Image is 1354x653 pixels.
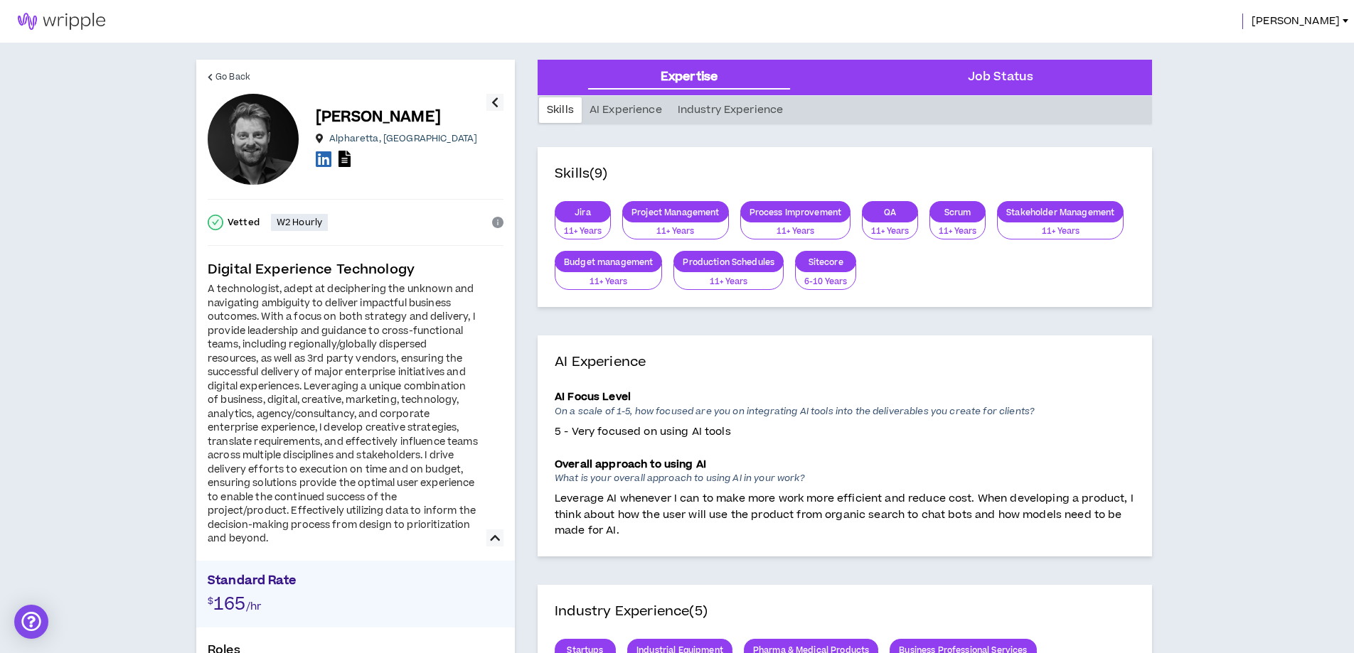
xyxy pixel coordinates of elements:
button: 11+ Years [673,264,784,291]
div: A technologist, adept at deciphering the unknown and navigating ambiguity to deliver impactful bu... [208,283,478,546]
p: Stakeholder Management [998,207,1123,217]
p: Process Improvement [741,207,851,217]
p: 11+ Years [564,225,602,238]
p: Sitecore [796,257,855,267]
span: info-circle [492,217,503,228]
button: 11+ Years [555,213,611,240]
p: Overall approach to using AI [555,457,1135,473]
div: Expertise [661,68,718,87]
p: Leverage AI whenever I can to make more work more efficient and reduce cost. When developing a pr... [555,491,1135,539]
p: Scrum [930,207,985,217]
span: 165 [213,592,245,617]
p: On a scale of 1-5, how focused are you on integrating AI tools into the deliverables you create f... [555,406,1135,424]
a: Go Back [208,60,250,94]
p: Project Management [623,207,728,217]
p: QA [863,207,917,217]
div: Industry Experience [670,97,791,123]
h4: AI Experience [555,352,1135,372]
span: [PERSON_NAME] [1252,14,1340,29]
p: 5 - Very focused on using AI tools [555,424,1135,440]
div: Job Status [968,68,1033,87]
button: 11+ Years [929,213,986,240]
p: Production Schedules [674,257,783,267]
p: [PERSON_NAME] [316,107,441,127]
div: Michael C. [208,94,299,185]
div: Skills [539,97,582,123]
p: W2 Hourly [277,217,322,228]
span: /hr [246,599,261,614]
div: AI Experience [582,97,670,123]
p: Digital Experience Technology [208,260,503,280]
span: $ [208,595,213,608]
p: 11+ Years [631,225,720,238]
p: 11+ Years [750,225,842,238]
p: What is your overall approach to using AI in your work? [555,473,1135,491]
button: 11+ Years [555,264,662,291]
h4: Industry Experience (5) [555,602,708,622]
p: 11+ Years [939,225,976,238]
span: check-circle [208,215,223,230]
p: 11+ Years [564,276,653,288]
p: 6-10 Years [804,276,847,288]
button: 11+ Years [622,213,729,240]
p: 11+ Years [871,225,909,238]
button: 6-10 Years [795,264,856,291]
p: Standard Rate [208,572,503,593]
p: Vetted [228,217,260,228]
p: Alpharetta , [GEOGRAPHIC_DATA] [329,133,477,144]
button: 11+ Years [740,213,851,240]
button: 11+ Years [997,213,1124,240]
h4: Skills (9) [555,164,608,184]
p: 11+ Years [1006,225,1114,238]
p: 11+ Years [683,276,774,288]
div: Open Intercom Messenger [14,605,48,639]
span: Go Back [215,70,250,84]
p: AI Focus Level [555,389,1135,405]
button: 11+ Years [862,213,918,240]
p: Budget management [555,257,661,267]
p: Jira [555,207,610,217]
